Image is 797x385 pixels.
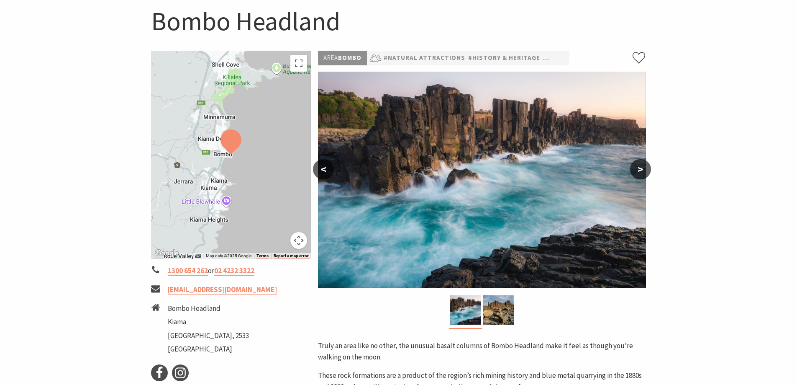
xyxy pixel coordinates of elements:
[214,266,254,276] a: 02 4232 3322
[290,55,307,72] button: Toggle fullscreen view
[151,265,312,276] li: or
[153,248,181,259] a: Open this area in Google Maps (opens a new window)
[450,295,481,325] img: Bombo Quarry
[168,303,249,314] li: Bombo Headland
[168,285,277,295] a: [EMAIL_ADDRESS][DOMAIN_NAME]
[468,53,540,63] a: #History & Heritage
[153,248,181,259] img: Google
[318,51,367,65] p: Bombo
[195,253,201,259] button: Keyboard shortcuts
[168,316,249,328] li: Kiama
[323,54,338,62] span: Area
[313,159,334,179] button: <
[168,266,208,276] a: 1300 654 262
[290,232,307,249] button: Map camera controls
[168,344,249,355] li: [GEOGRAPHIC_DATA]
[151,4,646,38] h1: Bombo Headland
[274,253,309,258] a: Report a map error
[206,253,251,258] span: Map data ©2025 Google
[384,53,465,63] a: #Natural Attractions
[483,295,514,325] img: Bombo Quarry
[256,253,269,258] a: Terms (opens in new tab)
[630,159,651,179] button: >
[318,340,646,363] p: Truly an area like no other, the unusual basalt columns of Bombo Headland make it feel as though ...
[318,72,646,288] img: Bombo Quarry
[168,330,249,341] li: [GEOGRAPHIC_DATA], 2533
